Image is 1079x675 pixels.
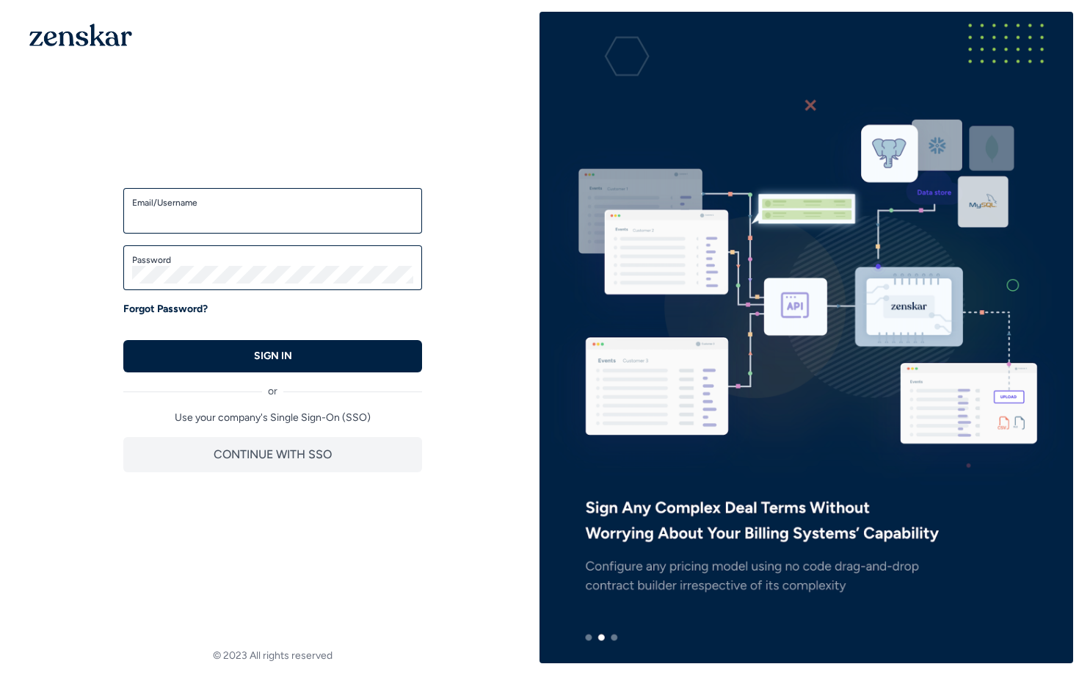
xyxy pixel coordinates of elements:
[123,302,208,317] a: Forgot Password?
[6,649,539,663] footer: © 2023 All rights reserved
[132,197,413,209] label: Email/Username
[254,349,292,364] p: SIGN IN
[123,372,422,399] div: or
[132,254,413,266] label: Password
[123,437,422,472] button: CONTINUE WITH SSO
[123,340,422,372] button: SIGN IN
[123,411,422,425] p: Use your company's Single Sign-On (SSO)
[29,24,132,46] img: 1OGAJ2xQqyY4LXKgY66KYq0eOWRCkrZdAb3gUhuVAqdWPZE9SRJmCz+oDMSn4zDLXe31Ii730ItAGKgCKgCCgCikA4Av8PJUP...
